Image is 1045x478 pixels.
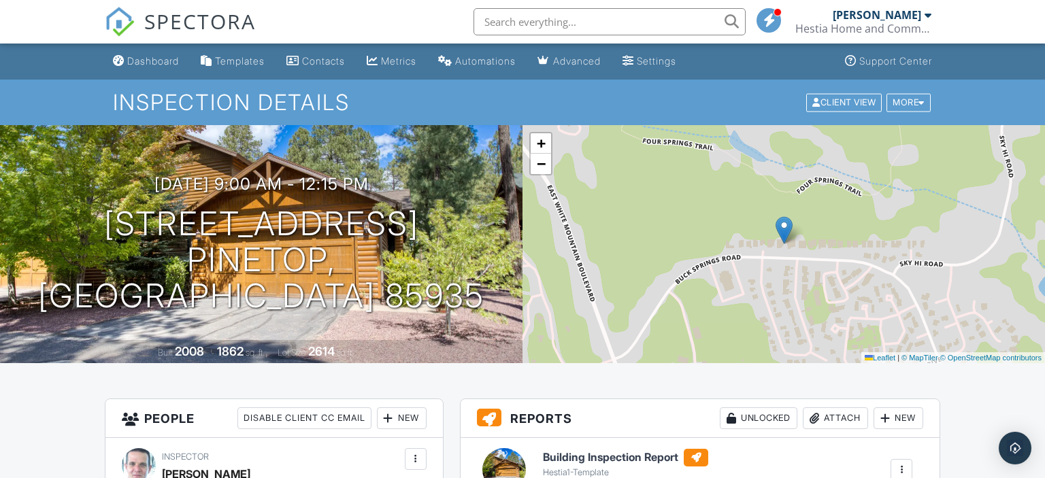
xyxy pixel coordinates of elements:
a: Templates [195,49,270,74]
div: New [377,407,427,429]
span: Lot Size [278,347,306,358]
div: Advanced [553,55,601,67]
a: Advanced [532,49,606,74]
img: Marker [776,216,793,244]
h6: Building Inspection Report [543,449,708,466]
a: © OpenStreetMap contributors [940,354,1042,362]
div: Automations [455,55,516,67]
a: Automations (Basic) [433,49,521,74]
div: Attach [803,407,868,429]
span: + [537,135,546,152]
a: Zoom out [531,154,551,174]
a: Leaflet [865,354,895,362]
input: Search everything... [474,8,746,35]
div: Support Center [859,55,932,67]
span: Built [158,347,173,358]
div: 2614 [308,344,335,358]
div: Unlocked [720,407,797,429]
span: sq.ft. [337,347,354,358]
a: Contacts [281,49,350,74]
div: [PERSON_NAME] [833,8,921,22]
div: More [886,93,931,112]
h3: [DATE] 9:00 am - 12:15 pm [154,175,369,193]
div: 2008 [175,344,204,358]
div: Disable Client CC Email [237,407,371,429]
div: Metrics [381,55,416,67]
div: New [874,407,923,429]
div: Dashboard [127,55,179,67]
h1: [STREET_ADDRESS] Pinetop, [GEOGRAPHIC_DATA] 85935 [22,206,501,313]
span: sq. ft. [246,347,265,358]
div: Client View [806,93,882,112]
div: Contacts [302,55,345,67]
a: SPECTORA [105,18,256,47]
span: | [897,354,899,362]
div: Hestia Home and Commercial Inspections [795,22,931,35]
a: © MapTiler [901,354,938,362]
div: 1862 [217,344,244,358]
div: Hestia1-Template [543,467,708,478]
div: Open Intercom Messenger [999,432,1031,464]
a: Client View [805,97,885,107]
a: Zoom in [531,133,551,154]
div: Settings [637,55,676,67]
div: Templates [215,55,265,67]
a: Dashboard [107,49,184,74]
img: The Best Home Inspection Software - Spectora [105,7,135,37]
h3: People [105,399,443,438]
span: − [537,155,546,172]
a: Settings [617,49,682,74]
h3: Reports [461,399,940,438]
a: Support Center [840,49,938,74]
a: Metrics [361,49,422,74]
span: Inspector [162,451,209,462]
h1: Inspection Details [113,90,931,114]
span: SPECTORA [144,7,256,35]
